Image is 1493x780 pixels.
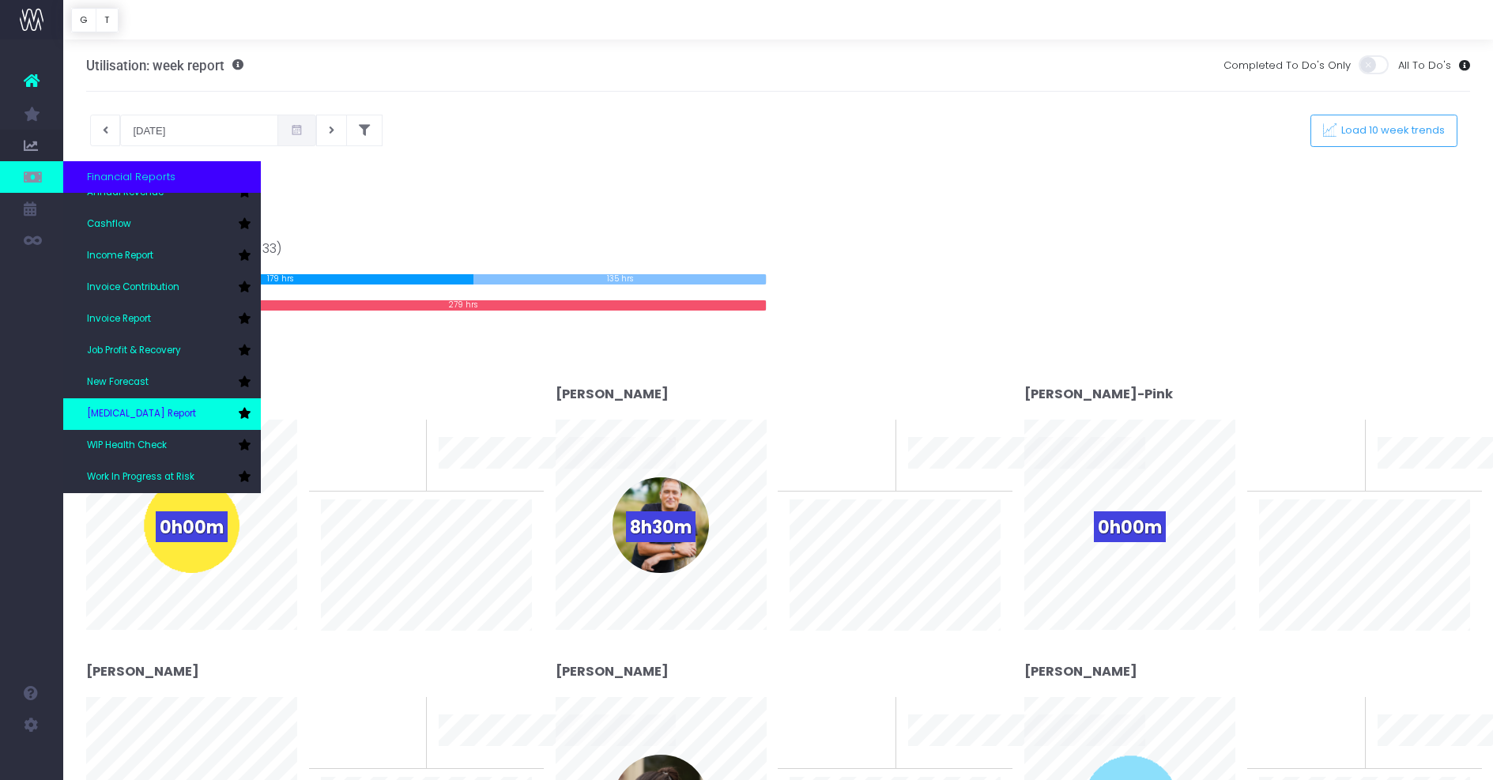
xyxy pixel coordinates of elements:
span: [MEDICAL_DATA] Report [87,407,196,421]
div: Team effort from [DATE] to [DATE] (week 33) [86,220,767,259]
div: 179 hrs [86,274,474,284]
span: Annual Revenue [87,186,164,200]
h3: Individual results [86,358,1471,379]
span: To last week [790,435,854,450]
span: 10 week trend [908,473,979,488]
button: Load 10 week trends [1310,115,1457,147]
strong: [PERSON_NAME] [86,662,199,680]
a: Annual Revenue [63,177,261,209]
span: All To Do's [1398,58,1451,73]
span: To last week [321,435,386,450]
h3: Team results [86,194,1471,215]
button: G [71,8,96,32]
span: 0% [1327,420,1353,446]
span: New Forecast [87,375,149,390]
span: Cashflow [87,217,131,232]
div: Target: Logged time: [74,220,779,311]
span: To last week [790,713,854,729]
span: WIP Health Check [87,439,167,453]
span: To last week [1259,435,1324,450]
a: WIP Health Check [63,430,261,462]
span: 0h00m [1094,511,1166,542]
span: Job Profit & Recovery [87,344,181,358]
span: To last week [1259,713,1324,729]
a: Work In Progress at Risk [63,462,261,493]
img: images/default_profile_image.png [20,748,43,772]
div: 279 hrs [160,300,767,311]
span: Financial Reports [87,169,175,185]
span: 0% [858,420,884,446]
span: 10 week trend [908,751,979,767]
span: 0% [858,697,884,723]
span: Income Report [87,249,153,263]
strong: [PERSON_NAME] [556,662,669,680]
div: 135 hrs [473,274,766,284]
h3: Utilisation: week report [86,58,243,73]
a: New Forecast [63,367,261,398]
span: 0h00m [156,511,228,542]
span: 10 week trend [1378,751,1449,767]
span: To last week [321,713,386,729]
a: Invoice Contribution [63,272,261,303]
span: Invoice Report [87,312,151,326]
span: 10 week trend [439,751,510,767]
span: Invoice Contribution [87,281,179,295]
div: Vertical button group [71,8,119,32]
span: Load 10 week trends [1337,124,1446,138]
a: Cashflow [63,209,261,240]
span: 10 week trend [1378,473,1449,488]
a: Job Profit & Recovery [63,335,261,367]
strong: [PERSON_NAME]-Pink [1024,385,1173,403]
span: 0% [388,420,414,446]
strong: [PERSON_NAME] [556,385,669,403]
a: [MEDICAL_DATA] Report [63,398,261,430]
span: Completed To Do's Only [1223,58,1351,73]
span: 0% [388,697,414,723]
a: Income Report [63,240,261,272]
a: Invoice Report [63,303,261,335]
span: Work In Progress at Risk [87,470,194,484]
span: 8h30m [626,511,696,542]
span: 10 week trend [439,473,510,488]
button: T [96,8,119,32]
span: 0% [1327,697,1353,723]
strong: [PERSON_NAME] [1024,662,1137,680]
